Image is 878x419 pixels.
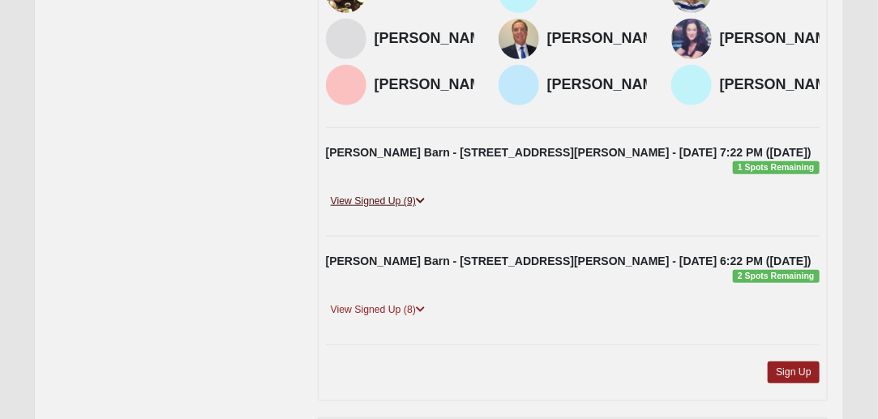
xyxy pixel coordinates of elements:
img: Deborah Zagorski [326,65,366,105]
h4: [PERSON_NAME] [375,30,497,48]
a: View Signed Up (8) [326,301,430,319]
img: Todd Lavenbarg [499,19,539,59]
strong: [PERSON_NAME] Barn - [STREET_ADDRESS][PERSON_NAME] - [DATE] 6:22 PM ([DATE]) [326,254,812,267]
img: Maggie Owen [326,19,366,59]
span: 1 Spots Remaining [733,161,820,174]
h4: [PERSON_NAME] [720,30,842,48]
h4: [PERSON_NAME] [375,76,497,94]
img: Luis Velez [671,65,712,105]
img: Teri Lavenbarg [671,19,712,59]
h4: [PERSON_NAME] [547,76,670,94]
strong: [PERSON_NAME] Barn - [STREET_ADDRESS][PERSON_NAME] - [DATE] 7:22 PM ([DATE]) [326,146,812,159]
img: Todd Thornton [499,65,539,105]
h4: [PERSON_NAME] [547,30,670,48]
a: Sign Up [768,361,820,383]
h4: [PERSON_NAME] [720,76,842,94]
span: 2 Spots Remaining [733,270,820,283]
a: View Signed Up (9) [326,193,430,210]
